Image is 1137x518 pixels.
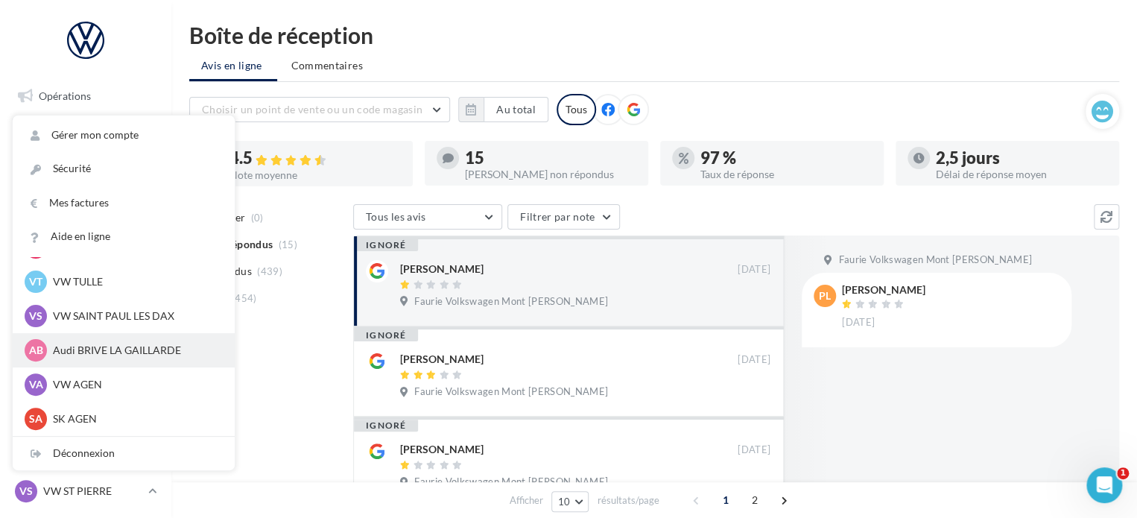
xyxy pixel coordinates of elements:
span: [DATE] [738,443,770,457]
button: 10 [551,491,589,512]
button: Au total [458,97,548,122]
a: Opérations [9,80,162,112]
span: Tous les avis [366,210,426,223]
div: [PERSON_NAME] [842,285,925,295]
div: ignoré [354,329,418,341]
div: [PERSON_NAME] [400,442,484,457]
span: PL [819,288,831,303]
a: Médiathèque [9,267,162,298]
a: PLV et print personnalisable [9,341,162,385]
div: [PERSON_NAME] [400,262,484,277]
span: AB [29,343,43,358]
button: Au total [484,97,548,122]
a: Aide en ligne [13,220,235,253]
p: VW AGEN [53,377,217,392]
div: 4.5 [229,150,401,167]
a: Calendrier [9,304,162,335]
a: Sécurité [13,152,235,186]
span: Choisir un point de vente ou un code magasin [202,103,422,116]
button: Tous les avis [353,204,502,230]
div: Tous [557,94,596,125]
iframe: Intercom live chat [1086,467,1122,503]
span: (439) [257,265,282,277]
span: (0) [251,212,264,224]
p: VW TULLE [53,274,217,289]
span: 1 [1117,467,1129,479]
span: VT [29,274,42,289]
a: Mes factures [13,186,235,220]
a: VS VW ST PIERRE [12,477,159,505]
span: 10 [558,496,571,508]
button: Choisir un point de vente ou un code magasin [189,97,450,122]
button: Filtrer par note [507,204,620,230]
div: 97 % [700,150,872,166]
span: Faurie Volkswagen Mont [PERSON_NAME] [838,253,1032,267]
span: VS [29,309,42,323]
span: 1 [714,488,738,512]
span: SA [29,411,42,426]
span: Opérations [39,89,91,102]
span: [DATE] [842,316,875,329]
p: VW ST PIERRE [43,484,142,499]
span: 2 [743,488,767,512]
div: Taux de réponse [700,169,872,180]
div: Délai de réponse moyen [936,169,1107,180]
a: Boîte de réception [9,118,162,150]
div: ignoré [354,420,418,432]
span: Commentaires [291,58,363,73]
p: VW SAINT PAUL LES DAX [53,309,217,323]
span: résultats/page [597,493,659,508]
div: [PERSON_NAME] non répondus [465,169,636,180]
div: ignoré [354,239,418,251]
p: SK AGEN [53,411,217,426]
p: Audi BRIVE LA GAILLARDE [53,343,217,358]
a: Contacts [9,230,162,262]
span: [DATE] [738,353,770,367]
span: VS [19,484,33,499]
span: [DATE] [738,263,770,277]
a: Gérer mon compte [13,119,235,152]
span: Faurie Volkswagen Mont [PERSON_NAME] [414,295,608,309]
div: 15 [465,150,636,166]
a: Campagnes [9,193,162,224]
span: VA [29,377,43,392]
span: Faurie Volkswagen Mont [PERSON_NAME] [414,476,608,489]
div: 2,5 jours [936,150,1107,166]
div: [PERSON_NAME] [400,352,484,367]
div: Déconnexion [13,437,235,470]
span: (454) [232,292,257,304]
a: Visibilité en ligne [9,156,162,187]
div: Boîte de réception [189,24,1119,46]
div: Note moyenne [229,170,401,180]
a: Campagnes DataOnDemand [9,391,162,435]
span: Afficher [510,493,543,508]
span: Faurie Volkswagen Mont [PERSON_NAME] [414,385,608,399]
